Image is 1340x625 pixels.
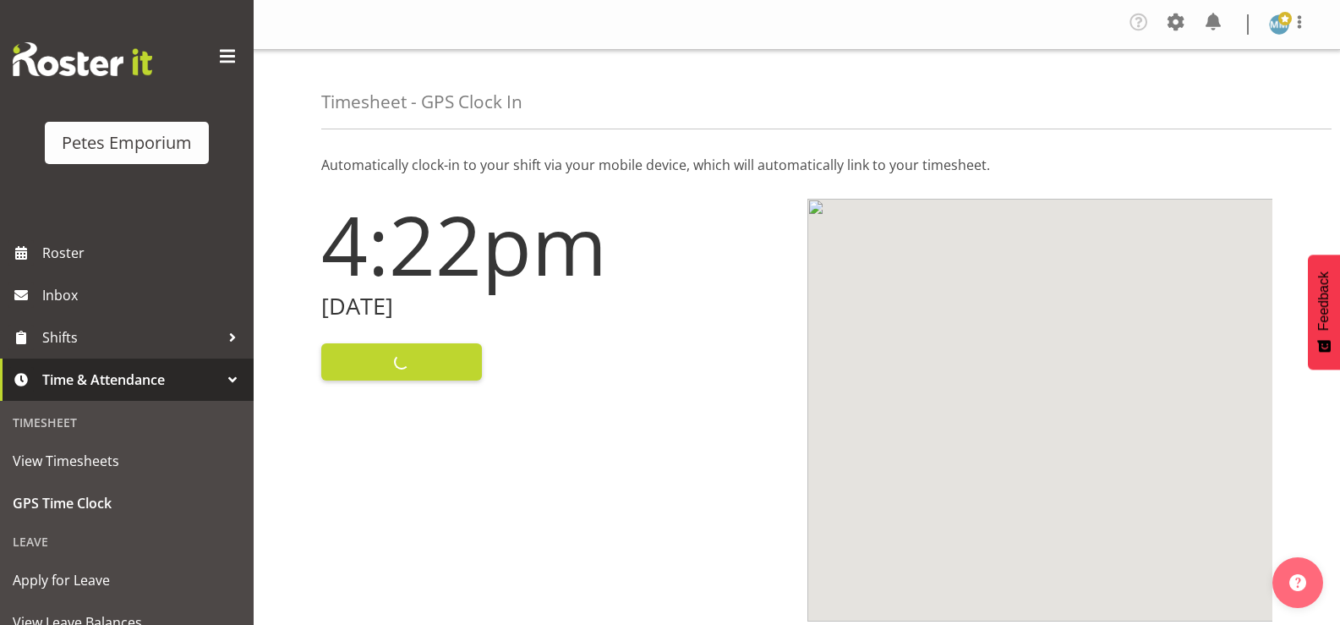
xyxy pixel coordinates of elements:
[13,491,241,516] span: GPS Time Clock
[4,524,249,559] div: Leave
[42,367,220,392] span: Time & Attendance
[4,482,249,524] a: GPS Time Clock
[42,325,220,350] span: Shifts
[321,293,787,320] h2: [DATE]
[1308,255,1340,370] button: Feedback - Show survey
[4,405,249,440] div: Timesheet
[1289,574,1306,591] img: help-xxl-2.png
[1316,271,1332,331] span: Feedback
[62,130,192,156] div: Petes Emporium
[4,440,249,482] a: View Timesheets
[321,199,787,290] h1: 4:22pm
[42,240,245,266] span: Roster
[42,282,245,308] span: Inbox
[13,567,241,593] span: Apply for Leave
[321,155,1272,175] p: Automatically clock-in to your shift via your mobile device, which will automatically link to you...
[13,448,241,474] span: View Timesheets
[1269,14,1289,35] img: mandy-mosley3858.jpg
[13,42,152,76] img: Rosterit website logo
[321,92,522,112] h4: Timesheet - GPS Clock In
[4,559,249,601] a: Apply for Leave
